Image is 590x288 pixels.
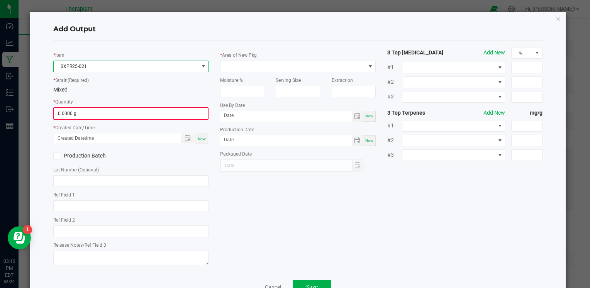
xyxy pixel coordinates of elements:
[53,152,125,160] label: Production Batch
[53,191,75,198] label: Ref Field 1
[387,63,403,71] span: #1
[387,93,403,101] span: #3
[78,167,99,173] span: (Optional)
[387,136,403,144] span: #2
[511,109,542,117] strong: mg/g
[387,78,403,86] span: #2
[54,61,198,72] span: SXPR25-021
[365,114,373,118] span: Now
[55,98,73,105] label: Quantity
[483,49,505,57] button: Add New
[387,122,403,130] span: #1
[68,78,89,83] span: (Required)
[23,225,32,234] iframe: Resource center unread badge
[220,102,245,109] label: Use By Date
[483,109,505,117] button: Add New
[55,52,64,59] label: Item
[220,126,254,133] label: Production Date
[512,47,532,58] span: %
[387,49,449,57] strong: 3 Top [MEDICAL_DATA]
[332,77,353,84] label: Extraction
[53,242,106,249] label: Release Notes/Ref Field 3
[220,111,352,120] input: Date
[387,151,403,159] span: #3
[53,217,75,224] label: Ref Field 2
[8,226,31,249] iframe: Resource center
[220,77,243,84] label: Moisture %
[365,138,373,142] span: Now
[352,135,363,146] span: Toggle calendar
[54,134,173,143] input: Created Datetime
[55,124,95,131] label: Created Date/Time
[198,137,206,141] span: Now
[55,77,89,84] label: Strain
[53,166,99,173] label: Lot Number
[220,135,352,145] input: Date
[222,52,257,59] label: Area of New Pkg
[53,24,543,34] h4: Add Output
[352,111,363,122] span: Toggle calendar
[181,134,196,143] span: Toggle popup
[276,77,301,84] label: Serving Size
[387,109,449,117] strong: 3 Top Terpenes
[220,151,252,158] label: Packaged Date
[53,86,68,93] span: Mixed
